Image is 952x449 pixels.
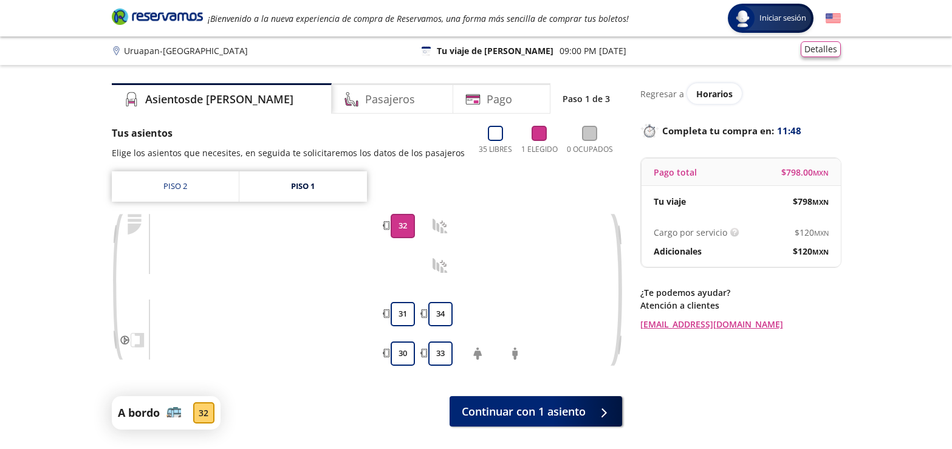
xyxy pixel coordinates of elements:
[812,197,829,207] small: MXN
[391,302,415,326] button: 31
[654,195,686,208] p: Tu viaje
[428,341,453,366] button: 33
[437,44,553,57] p: Tu viaje de [PERSON_NAME]
[112,146,465,159] p: Elige los asientos que necesites, en seguida te solicitaremos los datos de los pasajeros
[112,171,239,202] a: Piso 2
[640,299,841,312] p: Atención a clientes
[813,168,829,177] small: MXN
[450,396,622,427] button: Continuar con 1 asiento
[391,214,415,238] button: 32
[145,91,293,108] h4: Asientos de [PERSON_NAME]
[193,402,214,423] div: 32
[812,247,829,256] small: MXN
[365,91,415,108] h4: Pasajeros
[654,226,727,239] p: Cargo por servicio
[560,44,626,57] p: 09:00 PM [DATE]
[793,245,829,258] span: $ 120
[826,11,841,26] button: English
[391,341,415,366] button: 30
[781,166,829,179] span: $ 798.00
[112,7,203,26] i: Brand Logo
[521,144,558,155] p: 1 Elegido
[563,92,610,105] p: Paso 1 de 3
[777,124,801,138] span: 11:48
[640,318,841,331] a: [EMAIL_ADDRESS][DOMAIN_NAME]
[654,245,702,258] p: Adicionales
[118,405,160,421] p: A bordo
[755,12,811,24] span: Iniciar sesión
[640,83,841,104] div: Regresar a ver horarios
[567,144,613,155] p: 0 Ocupados
[487,91,512,108] h4: Pago
[124,44,248,57] p: Uruapan - [GEOGRAPHIC_DATA]
[696,88,733,100] span: Horarios
[654,166,697,179] p: Pago total
[795,226,829,239] span: $ 120
[640,122,841,139] p: Completa tu compra en :
[640,87,684,100] p: Regresar a
[479,144,512,155] p: 35 Libres
[640,286,841,299] p: ¿Te podemos ayudar?
[814,228,829,238] small: MXN
[428,302,453,326] button: 34
[291,180,315,193] div: Piso 1
[239,171,367,202] a: Piso 1
[793,195,829,208] span: $ 798
[462,403,586,420] span: Continuar con 1 asiento
[801,41,841,57] button: Detalles
[208,13,629,24] em: ¡Bienvenido a la nueva experiencia de compra de Reservamos, una forma más sencilla de comprar tus...
[112,126,465,140] p: Tus asientos
[112,7,203,29] a: Brand Logo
